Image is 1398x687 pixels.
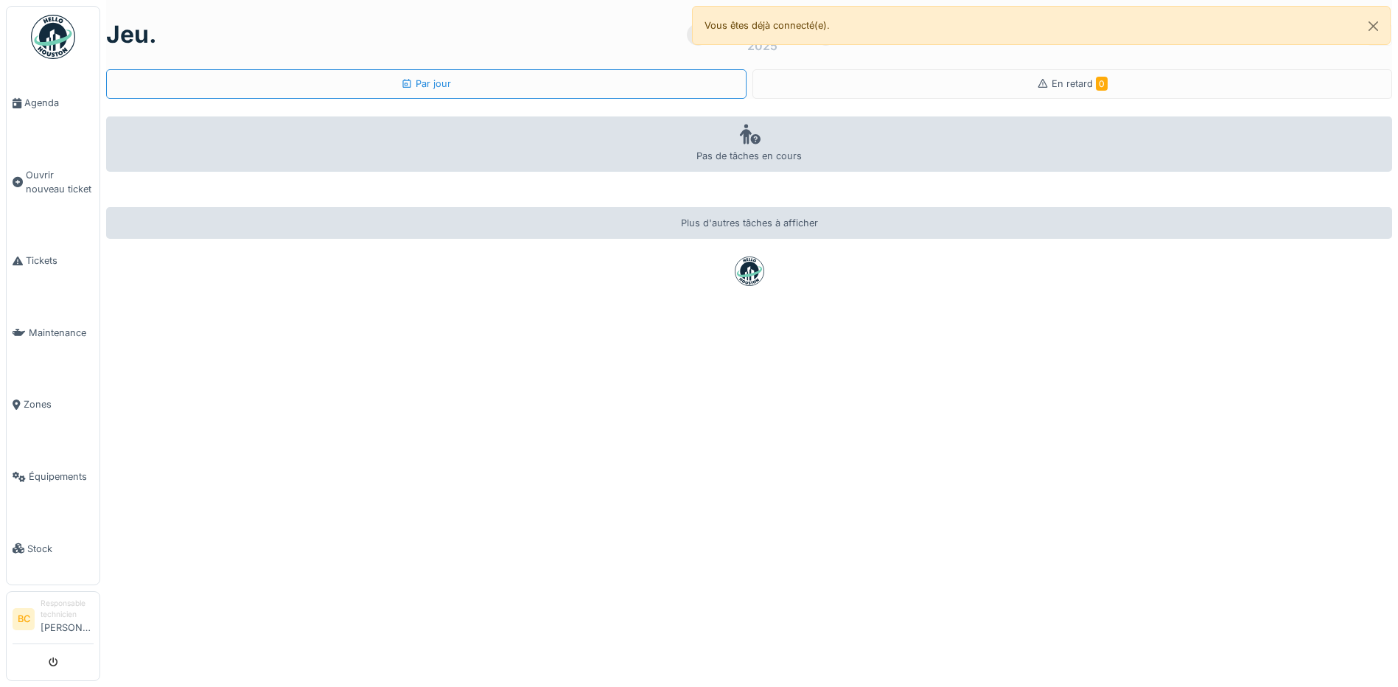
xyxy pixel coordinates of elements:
[7,512,99,585] a: Stock
[29,470,94,484] span: Équipements
[27,542,94,556] span: Stock
[106,207,1392,239] div: Plus d'autres tâches à afficher
[106,21,157,49] h1: jeu.
[7,225,99,297] a: Tickets
[1052,78,1108,89] span: En retard
[41,598,94,621] div: Responsable technicien
[7,139,99,226] a: Ouvrir nouveau ticket
[7,441,99,513] a: Équipements
[24,96,94,110] span: Agenda
[7,369,99,441] a: Zones
[26,254,94,268] span: Tickets
[7,67,99,139] a: Agenda
[26,168,94,196] span: Ouvrir nouveau ticket
[106,116,1392,172] div: Pas de tâches en cours
[735,257,764,286] img: badge-BVDL4wpA.svg
[24,397,94,411] span: Zones
[401,77,451,91] div: Par jour
[13,598,94,644] a: BC Responsable technicien[PERSON_NAME]
[692,6,1391,45] div: Vous êtes déjà connecté(e).
[29,326,94,340] span: Maintenance
[1357,7,1390,46] button: Close
[1096,77,1108,91] span: 0
[13,608,35,630] li: BC
[747,37,777,55] div: 2025
[7,297,99,369] a: Maintenance
[41,598,94,641] li: [PERSON_NAME]
[31,15,75,59] img: Badge_color-CXgf-gQk.svg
